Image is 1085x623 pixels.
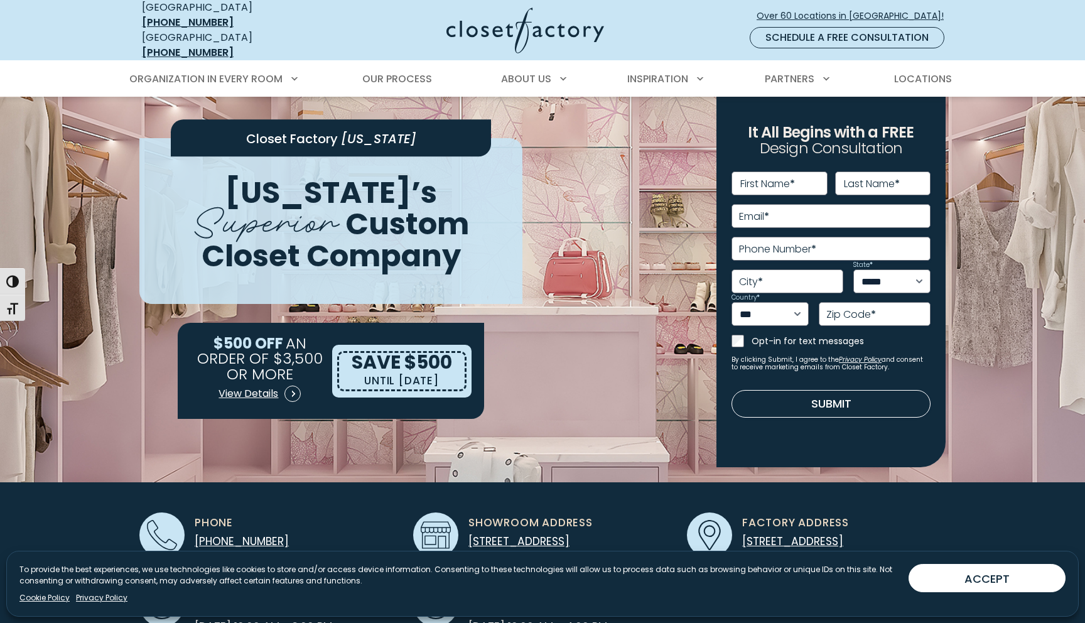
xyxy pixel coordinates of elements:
[739,244,816,254] label: Phone Number
[142,15,234,30] a: [PHONE_NUMBER]
[195,534,289,549] a: [PHONE_NUMBER]
[844,179,900,189] label: Last Name
[853,262,873,268] label: State
[765,72,814,86] span: Partners
[627,72,688,86] span: Inspiration
[826,310,876,320] label: Zip Code
[352,349,452,376] span: SAVE $500
[742,534,905,565] a: [STREET_ADDRESS] [GEOGRAPHIC_DATA],NY 11590
[197,332,323,384] span: AN ORDER OF $3,500 OR MORE
[76,592,127,604] a: Privacy Policy
[195,515,233,531] span: Phone
[202,203,470,277] span: Custom Closet Company
[121,62,964,97] nav: Primary Menu
[760,138,903,159] span: Design Consultation
[731,390,931,418] button: Submit
[731,356,931,371] small: By clicking Submit, I agree to the and consent to receive marketing emails from Closet Factory.
[468,534,648,565] a: [STREET_ADDRESS][US_STATE][GEOGRAPHIC_DATA]
[739,277,763,287] label: City
[362,72,432,86] span: Our Process
[193,190,338,247] span: Superior
[129,72,283,86] span: Organization in Every Room
[142,45,234,60] a: [PHONE_NUMBER]
[750,27,944,48] a: Schedule a Free Consultation
[757,9,954,23] span: Over 60 Locations in [GEOGRAPHIC_DATA]!
[739,212,769,222] label: Email
[740,179,795,189] label: First Name
[19,592,70,604] a: Cookie Policy
[219,386,278,401] span: View Details
[218,381,301,406] a: View Details
[748,122,914,143] span: It All Begins with a FREE
[19,564,899,587] p: To provide the best experiences, we use technologies like cookies to store and/or access device i...
[364,372,440,389] p: UNTIL [DATE]
[909,564,1066,592] button: ACCEPT
[878,550,905,565] span: 11590
[213,332,283,353] span: $500 OFF
[468,515,593,531] span: Showroom Address
[142,30,324,60] div: [GEOGRAPHIC_DATA]
[731,295,760,301] label: Country
[894,72,952,86] span: Locations
[839,355,882,364] a: Privacy Policy
[742,550,859,565] span: [GEOGRAPHIC_DATA]
[861,550,875,565] span: NY
[446,8,604,53] img: Closet Factory Logo
[752,335,931,347] label: Opt-in for text messages
[742,515,849,531] span: Factory Address
[246,129,338,147] span: Closet Factory
[341,129,416,147] span: [US_STATE]
[501,72,551,86] span: About Us
[756,5,954,27] a: Over 60 Locations in [GEOGRAPHIC_DATA]!
[225,171,437,213] span: [US_STATE]’s
[742,534,843,549] span: [STREET_ADDRESS]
